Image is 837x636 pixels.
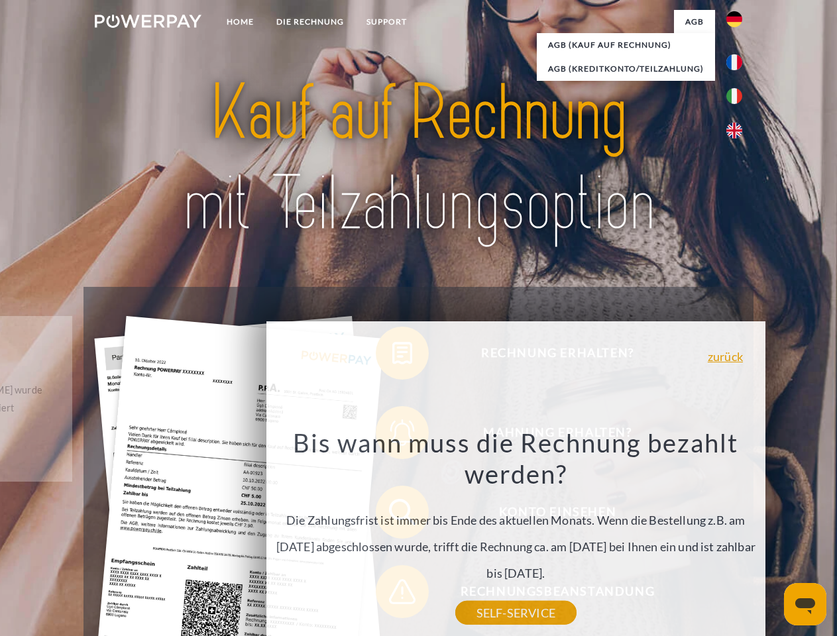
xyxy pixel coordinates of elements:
[726,88,742,104] img: it
[726,123,742,138] img: en
[95,15,201,28] img: logo-powerpay-white.svg
[355,10,418,34] a: SUPPORT
[274,427,757,613] div: Die Zahlungsfrist ist immer bis Ende des aktuellen Monats. Wenn die Bestellung z.B. am [DATE] abg...
[537,33,715,57] a: AGB (Kauf auf Rechnung)
[784,583,826,625] iframe: Schaltfläche zum Öffnen des Messaging-Fensters
[726,54,742,70] img: fr
[274,427,757,490] h3: Bis wann muss die Rechnung bezahlt werden?
[265,10,355,34] a: DIE RECHNUNG
[127,64,710,254] img: title-powerpay_de.svg
[215,10,265,34] a: Home
[455,601,577,625] a: SELF-SERVICE
[726,11,742,27] img: de
[674,10,715,34] a: agb
[708,350,743,362] a: zurück
[537,57,715,81] a: AGB (Kreditkonto/Teilzahlung)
